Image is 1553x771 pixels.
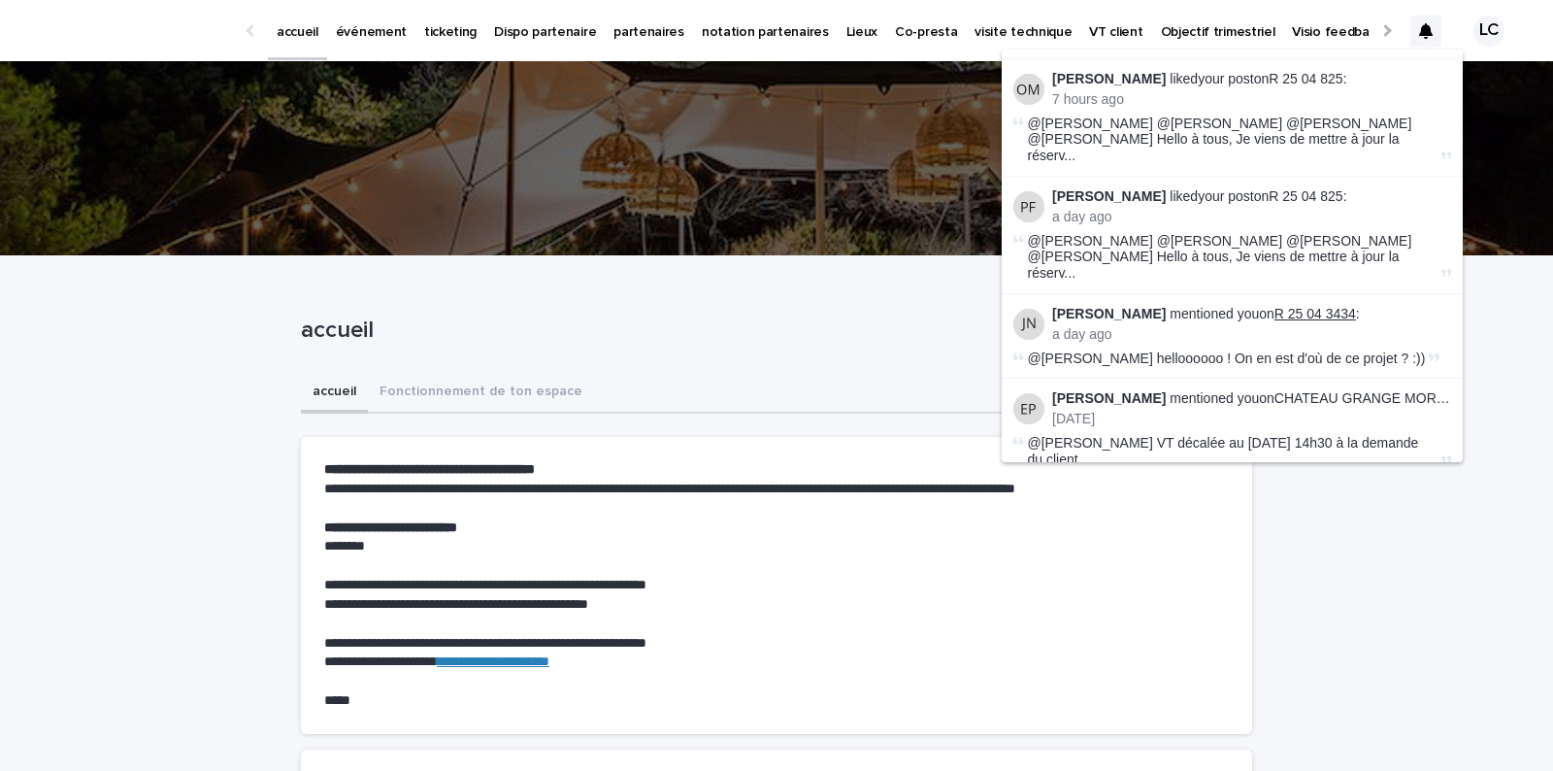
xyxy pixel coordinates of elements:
[1052,390,1166,406] strong: [PERSON_NAME]
[1274,306,1356,321] a: R 25 04 3434
[1473,16,1504,47] div: LC
[39,12,227,50] img: Ls34BcGeRexTGTNfXpUC
[1052,71,1451,87] p: liked your post on R 25 04 825 :
[1028,351,1426,366] span: @[PERSON_NAME] helloooooo ! On en est d'où de ce projet ? :))
[1013,309,1044,340] img: Jeanne Nogrix
[368,373,594,414] button: Fonctionnement de ton espace
[1052,188,1451,205] p: liked your post on R 25 04 825 :
[1052,306,1166,321] strong: [PERSON_NAME]
[1052,209,1451,225] p: a day ago
[1052,326,1451,343] p: a day ago
[1028,116,1437,164] span: @[PERSON_NAME] @[PERSON_NAME] @[PERSON_NAME] @[PERSON_NAME] Hello à tous, Je viens de mettre à jo...
[1052,411,1451,427] p: [DATE]
[1052,306,1451,322] p: mentioned you on :
[1013,74,1044,105] img: Olivia Marchand
[1052,71,1166,86] strong: [PERSON_NAME]
[1013,393,1044,424] img: Estelle Prochasson
[301,317,1244,345] p: accueil
[1052,188,1166,204] strong: [PERSON_NAME]
[1028,435,1419,467] span: @[PERSON_NAME] VT décalée au [DATE] 14h30 à la demande du client
[1013,191,1044,222] img: Pierre-Axel de Fournoux
[1052,390,1451,407] p: mentioned you on :
[1052,91,1451,108] p: 7 hours ago
[1028,233,1437,282] span: @[PERSON_NAME] @[PERSON_NAME] @[PERSON_NAME] @[PERSON_NAME] Hello à tous, Je viens de mettre à jo...
[301,373,368,414] button: accueil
